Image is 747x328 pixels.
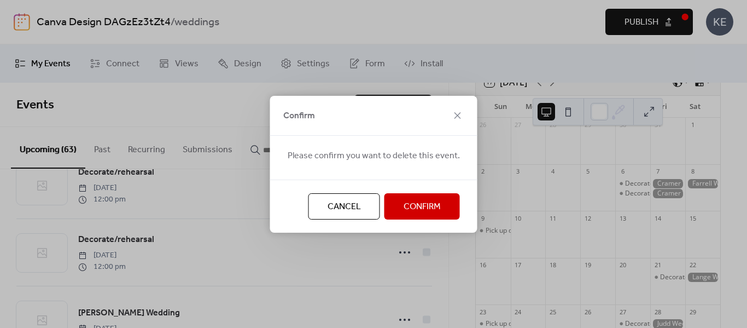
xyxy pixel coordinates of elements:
span: Confirm [283,110,315,123]
span: Confirm [404,200,441,214]
span: Please confirm you want to delete this event. [288,149,460,163]
button: Confirm [384,193,460,220]
button: Cancel [308,193,380,220]
span: Cancel [328,200,361,214]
